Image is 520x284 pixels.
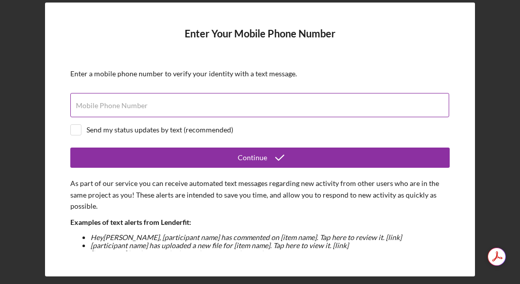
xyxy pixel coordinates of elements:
div: Enter a mobile phone number to verify your identity with a text message. [70,70,450,78]
div: Send my status updates by text (recommended) [86,126,233,134]
label: Mobile Phone Number [76,102,148,110]
p: As part of our service you can receive automated text messages regarding new activity from other ... [70,178,450,212]
li: [item name] has been marked complete! No need to reply. [91,250,450,258]
h4: Enter Your Mobile Phone Number [70,28,450,55]
p: Examples of text alerts from Lenderfit: [70,217,450,228]
div: Continue [238,148,267,168]
li: Hey [PERSON_NAME] , [participant name] has commented on [item name]. Tap here to review it. [link] [91,233,450,242]
li: [participant name] has uploaded a new file for [item name]. Tap here to view it. [link] [91,242,450,250]
button: Continue [70,148,450,168]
